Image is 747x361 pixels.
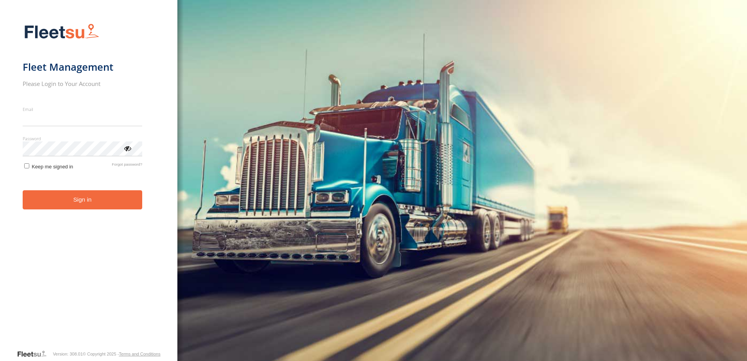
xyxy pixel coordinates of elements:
label: Password [23,136,143,141]
img: Fleetsu [23,22,101,42]
a: Visit our Website [17,350,53,358]
label: Email [23,106,143,112]
h1: Fleet Management [23,61,143,73]
input: Keep me signed in [24,163,29,168]
span: Keep me signed in [32,164,73,170]
h2: Please Login to Your Account [23,80,143,88]
a: Forgot password? [112,162,142,170]
div: Version: 308.01 [53,352,82,356]
a: Terms and Conditions [119,352,160,356]
div: ViewPassword [123,144,131,152]
button: Sign in [23,190,143,209]
div: © Copyright 2025 - [83,352,161,356]
form: main [23,19,155,349]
